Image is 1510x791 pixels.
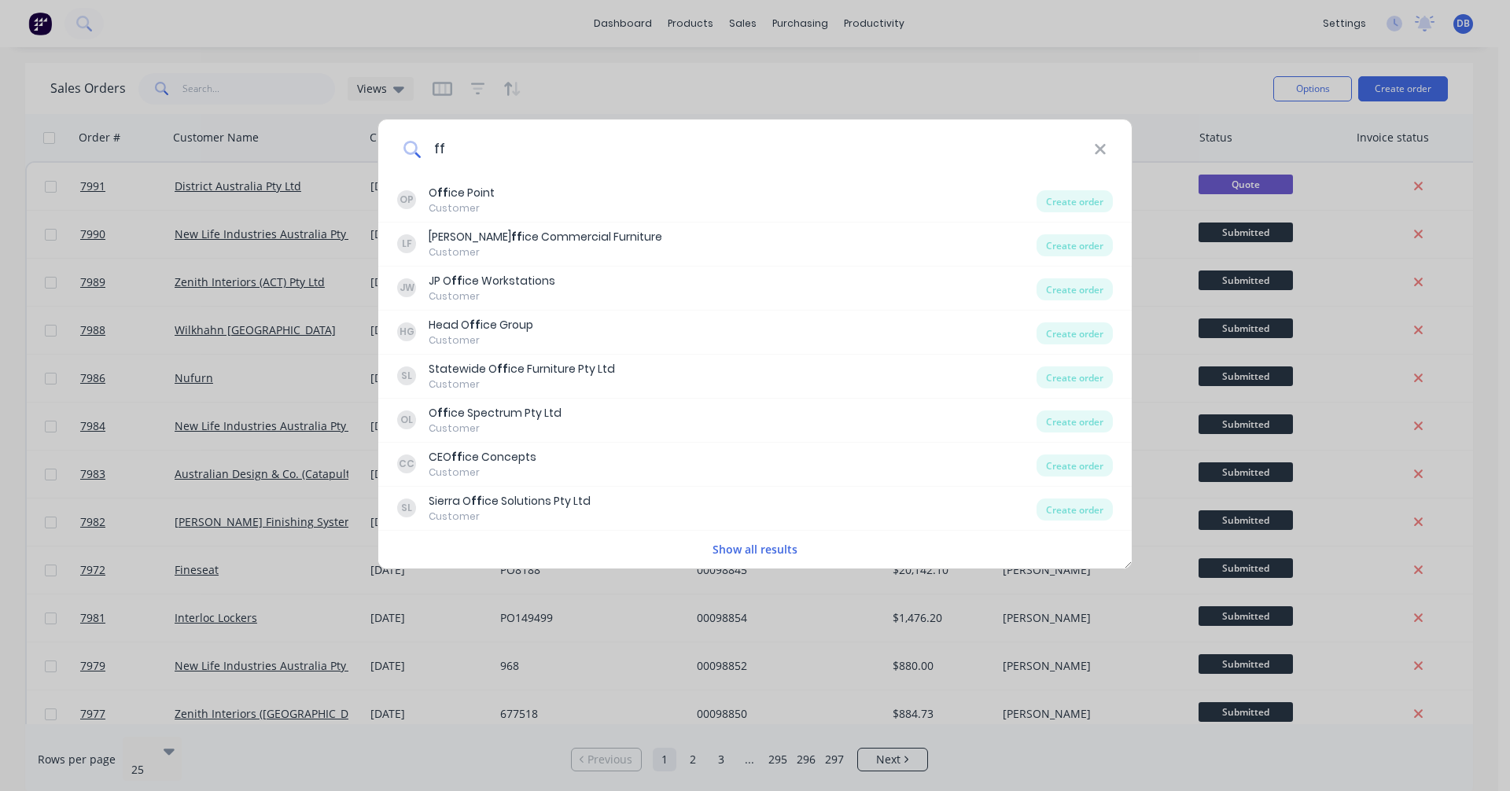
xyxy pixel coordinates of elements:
div: Create order [1037,499,1113,521]
div: Sierra O ice Solutions Pty Ltd [429,493,591,510]
div: OL [397,410,416,429]
b: ff [471,493,482,509]
div: HG [397,322,416,341]
div: Customer [429,245,662,259]
div: Customer [429,289,555,304]
div: OP [397,190,416,209]
div: Create order [1037,190,1113,212]
div: Create order [1037,454,1113,476]
b: ff [511,229,522,245]
b: ff [470,317,481,333]
div: CC [397,454,416,473]
div: Head O ice Group [429,317,533,333]
div: Customer [429,465,536,480]
div: Create order [1037,322,1113,344]
div: O ice Point [429,185,495,201]
div: Create order [1037,234,1113,256]
div: JP O ice Workstations [429,273,555,289]
div: JW [397,278,416,297]
b: ff [451,449,462,465]
div: O ice Spectrum Pty Ltd [429,405,562,421]
b: ff [437,185,448,201]
div: Statewide O ice Furniture Pty Ltd [429,361,615,377]
div: SL [397,499,416,517]
b: ff [497,361,508,377]
div: Create order [1037,410,1113,432]
b: ff [437,405,448,421]
div: CEO ice Concepts [429,449,536,465]
div: Customer [429,377,615,392]
div: Create order [1037,366,1113,388]
div: Customer [429,333,533,348]
div: Customer [429,510,591,524]
div: Customer [429,421,562,436]
button: Show all results [708,540,802,558]
b: ff [451,273,462,289]
input: Enter a customer name to create a new order... [421,120,1094,178]
div: LF [397,234,416,253]
div: [PERSON_NAME] ice Commercial Furniture [429,229,662,245]
div: SL [397,366,416,385]
div: Create order [1037,278,1113,300]
div: Customer [429,201,495,215]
